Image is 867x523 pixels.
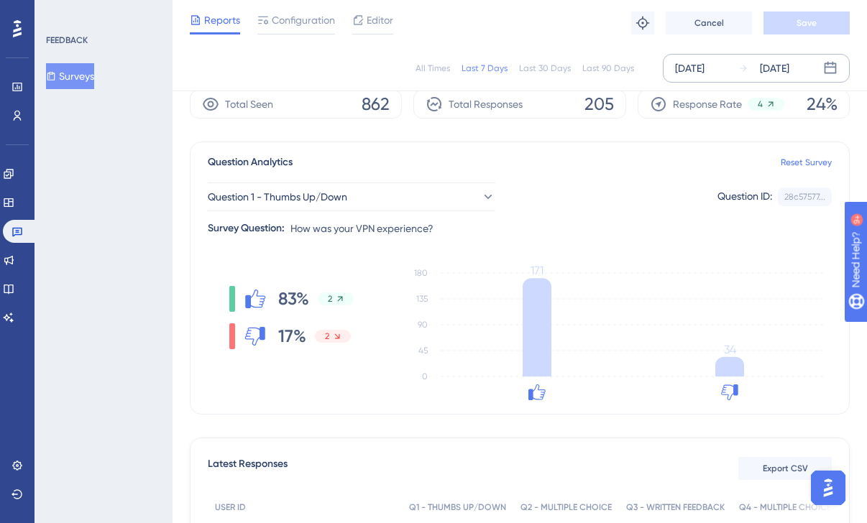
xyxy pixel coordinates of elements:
span: Export CSV [763,463,808,474]
span: Cancel [694,17,724,29]
button: Question 1 - Thumbs Up/Down [208,182,495,211]
tspan: 34 [724,343,736,356]
span: 2 [328,293,332,305]
span: Configuration [272,11,335,29]
div: 28c57577... [784,191,825,203]
div: FEEDBACK [46,34,88,46]
div: [DATE] [760,60,789,77]
span: 4 [758,98,763,110]
tspan: 135 [416,294,428,304]
span: Total Seen [225,96,273,113]
span: Total Responses [449,96,523,113]
span: Q3 - WRITTEN FEEDBACK [626,501,725,513]
button: Cancel [666,11,752,34]
span: Reports [204,11,240,29]
div: All Times [416,63,450,74]
div: 9+ [98,7,106,19]
div: Last 7 Days [462,63,508,74]
button: Surveys [46,63,94,89]
span: Q2 - MULTIPLE CHOICE [520,501,612,513]
span: Q1 - THUMBS UP/DOWN [409,501,506,513]
span: 2 [325,330,329,342]
span: 24% [807,93,838,116]
span: Response Rate [673,96,742,113]
tspan: 180 [414,268,428,278]
tspan: 171 [531,264,543,277]
span: Editor [367,11,393,29]
button: Save [763,11,850,34]
span: Question 1 - Thumbs Up/Down [208,188,347,205]
div: [DATE] [675,60,705,77]
span: Question Analytics [208,154,293,171]
span: 862 [362,93,390,116]
span: Latest Responses [208,455,288,481]
span: Save [797,17,817,29]
iframe: UserGuiding AI Assistant Launcher [807,466,850,509]
span: How was your VPN experience? [290,220,433,237]
span: 17% [278,325,306,348]
span: 83% [278,287,309,310]
tspan: 0 [422,371,428,381]
div: Last 90 Days [582,63,634,74]
tspan: 45 [418,346,428,356]
div: Survey Question: [208,220,285,237]
span: USER ID [215,501,246,513]
tspan: 90 [418,320,428,330]
span: Need Help? [34,4,90,21]
button: Export CSV [738,457,832,480]
span: Q4 - MULTIPLE CHOICE [739,501,831,513]
div: Last 30 Days [519,63,571,74]
span: 205 [584,93,614,116]
div: Question ID: [717,188,772,206]
a: Reset Survey [781,157,832,168]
